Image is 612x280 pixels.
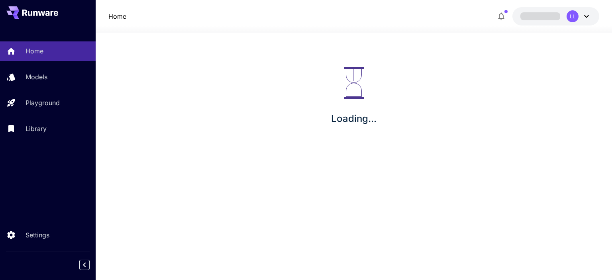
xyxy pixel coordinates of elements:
button: Collapse sidebar [79,260,90,270]
nav: breadcrumb [108,12,126,21]
a: Home [108,12,126,21]
div: Collapse sidebar [85,258,96,272]
p: Home [25,46,43,56]
p: Settings [25,230,49,240]
button: LL [512,7,599,25]
div: LL [567,10,579,22]
p: Library [25,124,47,133]
p: Loading... [331,112,377,126]
p: Playground [25,98,60,108]
p: Models [25,72,47,82]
